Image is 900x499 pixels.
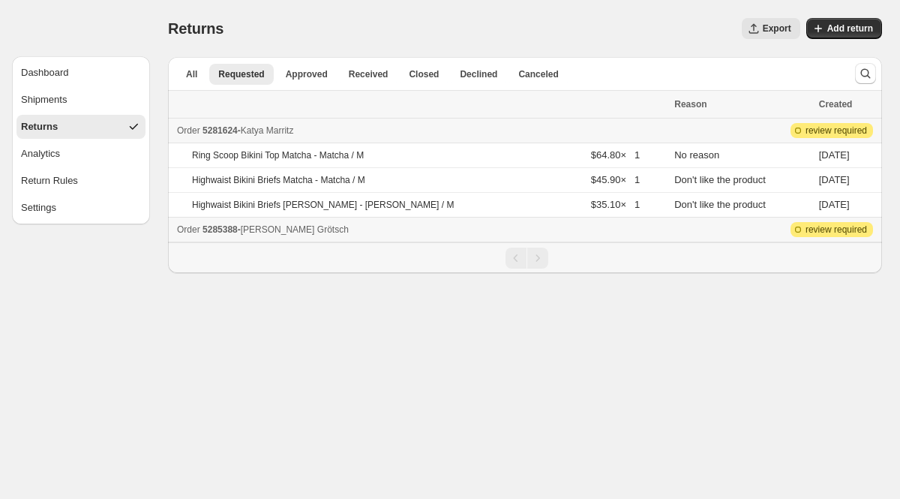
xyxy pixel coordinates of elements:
div: Shipments [21,92,67,107]
span: Add return [827,23,873,35]
p: Highwaist Bikini Briefs Matcha - Matcha / M [192,174,365,186]
span: Closed [409,68,439,80]
td: No reason [670,143,814,168]
span: 5281624 [202,125,238,136]
span: Returns [168,20,223,37]
td: Don't like the product [670,168,814,193]
button: Dashboard [16,61,145,85]
span: review required [805,224,867,236]
span: Declined [460,68,497,80]
span: Order [177,125,200,136]
button: Shipments [16,88,145,112]
div: Settings [21,200,56,215]
nav: Pagination [168,242,882,273]
span: Export [763,23,791,35]
span: [PERSON_NAME] Grötsch [241,224,349,235]
button: Settings [16,196,145,220]
div: - [177,222,665,237]
button: Returns [16,115,145,139]
div: Dashboard [21,65,69,80]
div: Analytics [21,146,60,161]
p: Highwaist Bikini Briefs [PERSON_NAME] - [PERSON_NAME] / M [192,199,454,211]
time: Thursday, September 18, 2025 at 8:05:42 PM [819,149,850,161]
time: Thursday, September 18, 2025 at 8:05:42 PM [819,174,850,185]
span: Approved [286,68,328,80]
span: $45.90 × 1 [591,174,640,185]
button: Search and filter results [855,63,876,84]
span: 5285388 [202,224,238,235]
div: Returns [21,119,58,134]
button: Analytics [16,142,145,166]
span: $35.10 × 1 [591,199,640,210]
span: All [186,68,197,80]
span: Received [349,68,388,80]
span: Katya Marritz [241,125,294,136]
span: Canceled [518,68,558,80]
button: Add return [806,18,882,39]
td: Don't like the product [670,193,814,218]
span: Requested [218,68,264,80]
span: Reason [674,99,706,110]
span: Order [177,224,200,235]
button: Return Rules [16,169,145,193]
button: Export [742,18,800,39]
div: Return Rules [21,173,78,188]
time: Thursday, September 18, 2025 at 8:05:42 PM [819,199,850,210]
span: $64.80 × 1 [591,149,640,161]
p: Ring Scoop Bikini Top Matcha - Matcha / M [192,149,364,161]
div: - [177,123,665,138]
span: review required [805,125,867,137]
span: Created [819,99,853,110]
